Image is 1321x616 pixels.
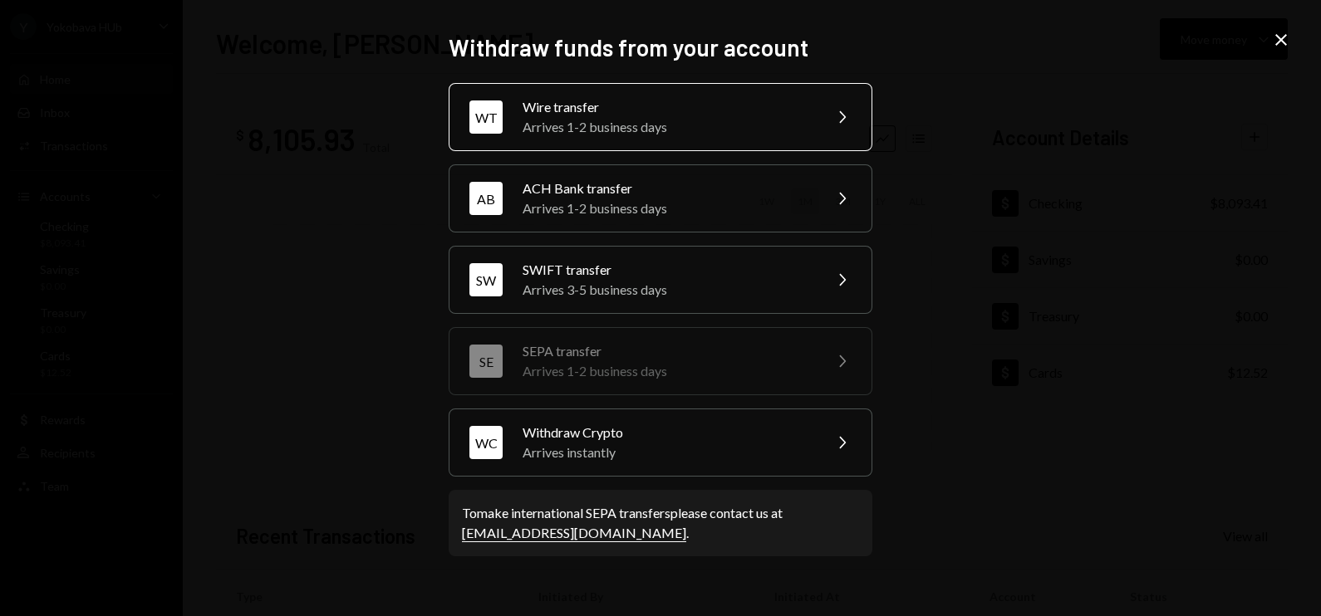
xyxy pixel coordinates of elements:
button: WTWire transferArrives 1-2 business days [449,83,872,151]
div: WC [469,426,503,459]
div: SE [469,345,503,378]
div: SEPA transfer [523,341,812,361]
button: SESEPA transferArrives 1-2 business days [449,327,872,395]
div: Arrives 1-2 business days [523,117,812,137]
div: Arrives 1-2 business days [523,198,812,218]
div: SW [469,263,503,296]
button: WCWithdraw CryptoArrives instantly [449,408,872,477]
a: [EMAIL_ADDRESS][DOMAIN_NAME] [462,525,686,542]
div: Arrives 1-2 business days [523,361,812,381]
h2: Withdraw funds from your account [449,32,872,64]
div: To make international SEPA transfers please contact us at . [462,503,859,543]
div: Withdraw Crypto [523,423,812,442]
div: Arrives 3-5 business days [523,280,812,300]
div: SWIFT transfer [523,260,812,280]
div: ACH Bank transfer [523,178,812,198]
div: Wire transfer [523,97,812,117]
button: ABACH Bank transferArrives 1-2 business days [449,164,872,232]
button: SWSWIFT transferArrives 3-5 business days [449,246,872,314]
div: AB [469,182,503,215]
div: WT [469,100,503,134]
div: Arrives instantly [523,442,812,462]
